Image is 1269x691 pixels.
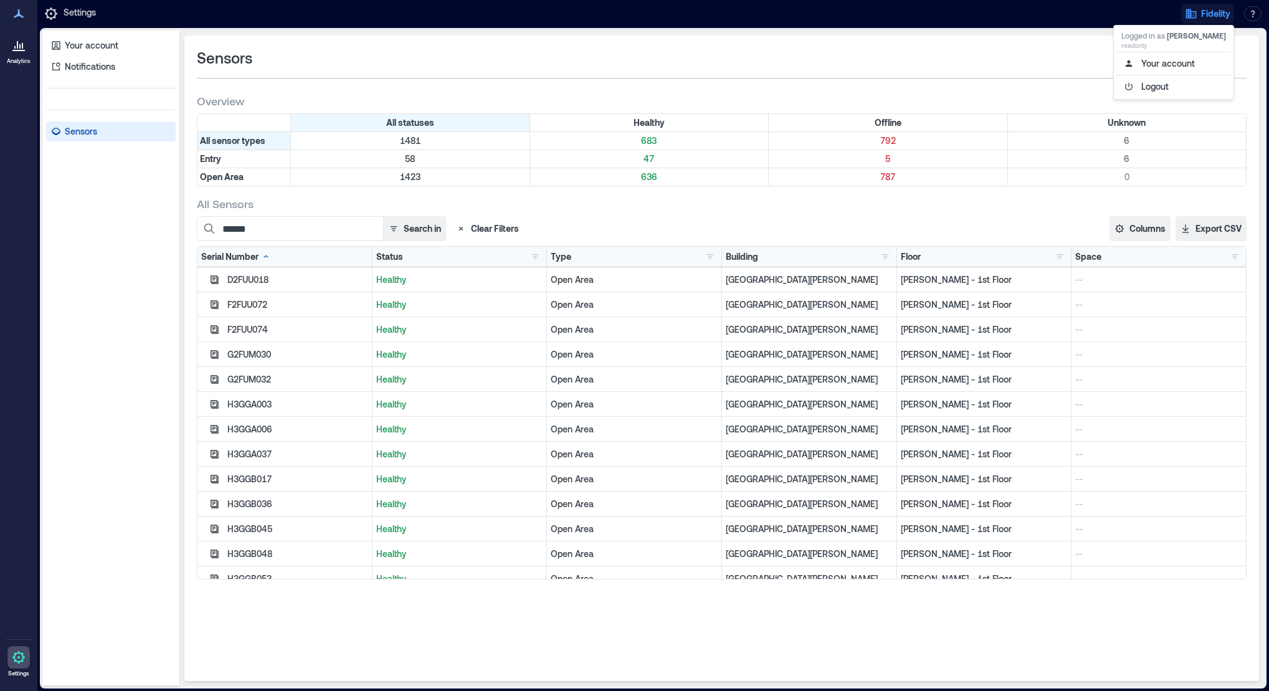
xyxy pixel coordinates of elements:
div: H3GGA003 [227,398,368,411]
p: 47 [533,153,766,165]
p: -- [1075,548,1242,560]
div: Space [1075,250,1101,263]
span: Fidelity [1201,7,1230,20]
p: [PERSON_NAME] - 1st Floor [901,348,1068,361]
p: -- [1075,523,1242,535]
div: Open Area [551,548,718,560]
div: Open Area [551,423,718,436]
p: 58 [293,153,527,165]
div: Filter by Type: Entry [197,150,291,168]
p: Sensors [65,125,97,138]
p: [PERSON_NAME] - 1st Floor [901,548,1068,560]
div: All statuses [291,114,530,131]
p: Healthy [376,498,543,510]
div: Open Area [551,523,718,535]
a: Sensors [46,122,176,141]
p: [GEOGRAPHIC_DATA][PERSON_NAME] [726,448,893,460]
div: Filter by Type: Open Area [197,168,291,186]
p: [PERSON_NAME] - 1st Floor [901,274,1068,286]
p: 6 [1010,135,1244,147]
p: readonly [1121,41,1226,50]
p: -- [1075,573,1242,585]
button: Search in [383,216,446,241]
p: 1423 [293,171,527,183]
p: -- [1075,398,1242,411]
p: [PERSON_NAME] - 1st Floor [901,423,1068,436]
p: [GEOGRAPHIC_DATA][PERSON_NAME] [726,274,893,286]
div: F2FUU072 [227,298,368,311]
span: All Sensors [197,196,254,211]
p: Logged in as [1121,31,1226,41]
p: Healthy [376,274,543,286]
div: Open Area [551,398,718,411]
p: Healthy [376,448,543,460]
p: -- [1075,298,1242,311]
p: 636 [533,171,766,183]
p: 6 [1010,153,1244,165]
p: [PERSON_NAME] - 1st Floor [901,323,1068,336]
p: Healthy [376,473,543,485]
div: Type [551,250,571,263]
p: [PERSON_NAME] - 1st Floor [901,373,1068,386]
p: 683 [533,135,766,147]
div: Open Area [551,373,718,386]
div: Filter by Type: Open Area & Status: Healthy [530,168,769,186]
p: [GEOGRAPHIC_DATA][PERSON_NAME] [726,473,893,485]
p: [PERSON_NAME] - 1st Floor [901,473,1068,485]
div: Status [376,250,403,263]
p: Healthy [376,298,543,311]
div: Filter by Type: Open Area & Status: Unknown (0 sensors) [1008,168,1247,186]
p: [GEOGRAPHIC_DATA][PERSON_NAME] [726,323,893,336]
div: Filter by Status: Unknown [1008,114,1247,131]
div: H3GGB053 [227,573,368,585]
div: Open Area [551,298,718,311]
p: [GEOGRAPHIC_DATA][PERSON_NAME] [726,548,893,560]
p: Notifications [65,60,115,73]
div: Open Area [551,348,718,361]
p: 787 [771,171,1005,183]
div: Filter by Type: Entry & Status: Unknown [1008,150,1247,168]
div: F2FUU074 [227,323,368,336]
div: Filter by Status: Offline [769,114,1008,131]
p: [PERSON_NAME] - 1st Floor [901,448,1068,460]
div: H3GGA006 [227,423,368,436]
a: Your account [46,36,176,55]
p: -- [1075,448,1242,460]
p: Your account [65,39,118,52]
div: G2FUM030 [227,348,368,361]
span: Overview [197,93,244,108]
p: [GEOGRAPHIC_DATA][PERSON_NAME] [726,398,893,411]
button: Export CSV [1176,216,1247,241]
p: [PERSON_NAME] - 1st Floor [901,498,1068,510]
button: Clear Filters [451,216,524,241]
a: Settings [4,642,34,681]
p: [GEOGRAPHIC_DATA][PERSON_NAME] [726,523,893,535]
p: [PERSON_NAME] - 1st Floor [901,298,1068,311]
p: [GEOGRAPHIC_DATA][PERSON_NAME] [726,498,893,510]
div: D2FUU018 [227,274,368,286]
div: G2FUM032 [227,373,368,386]
p: Settings [64,6,96,21]
p: Healthy [376,573,543,585]
p: [GEOGRAPHIC_DATA][PERSON_NAME] [726,298,893,311]
p: [GEOGRAPHIC_DATA][PERSON_NAME] [726,423,893,436]
p: Settings [8,670,29,677]
p: -- [1075,274,1242,286]
p: Healthy [376,423,543,436]
div: Open Area [551,473,718,485]
div: Floor [901,250,921,263]
div: Open Area [551,448,718,460]
p: [PERSON_NAME] - 1st Floor [901,573,1068,585]
div: H3GGA037 [227,448,368,460]
p: [PERSON_NAME] - 1st Floor [901,523,1068,535]
a: Analytics [3,30,34,69]
div: Open Area [551,498,718,510]
div: Filter by Type: Open Area & Status: Offline [769,168,1008,186]
p: [PERSON_NAME] - 1st Floor [901,398,1068,411]
p: -- [1075,423,1242,436]
div: H3GGB036 [227,498,368,510]
p: -- [1075,348,1242,361]
div: H3GGB045 [227,523,368,535]
div: All sensor types [197,132,291,150]
div: Filter by Type: Entry & Status: Healthy [530,150,769,168]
